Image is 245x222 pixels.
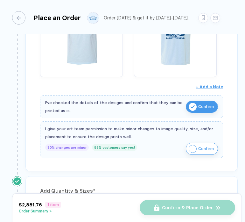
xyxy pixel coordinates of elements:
[87,12,99,24] img: user profile
[33,14,81,22] div: Place an Order
[198,102,214,112] span: Confirm
[196,84,223,89] span: + Add a Note
[45,99,183,115] div: I've checked the details of the designs and confirm that they can be printed as is.
[196,82,223,92] button: + Add a Note
[198,144,214,154] span: Confirm
[186,101,218,113] button: iconConfirm
[186,143,218,155] button: iconConfirm
[189,103,197,111] img: icon
[40,186,223,196] div: Add Quantity & Sizes
[104,15,189,21] div: Order [DATE] & get it by [DATE]–[DATE].
[19,209,61,213] button: Order Summary >
[45,125,218,141] div: I give your art team permission to make minor changes to image quality, size, and/or placement to...
[45,202,61,208] span: 1 item
[45,144,89,151] div: 80% changes are minor
[92,144,137,151] div: 95% customers say yes!
[19,202,42,207] span: $2,881.76
[189,145,197,153] img: icon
